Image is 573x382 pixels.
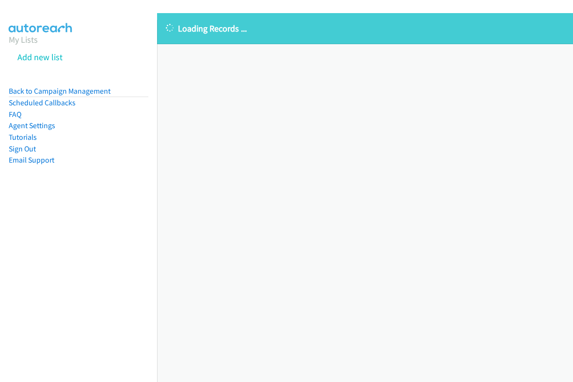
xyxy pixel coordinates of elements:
[9,86,111,96] a: Back to Campaign Management
[166,22,564,35] p: Loading Records ...
[9,121,55,130] a: Agent Settings
[9,98,76,107] a: Scheduled Callbacks
[9,133,37,142] a: Tutorials
[17,51,63,63] a: Add new list
[9,110,21,119] a: FAQ
[9,144,36,153] a: Sign Out
[9,34,38,45] a: My Lists
[9,155,54,165] a: Email Support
